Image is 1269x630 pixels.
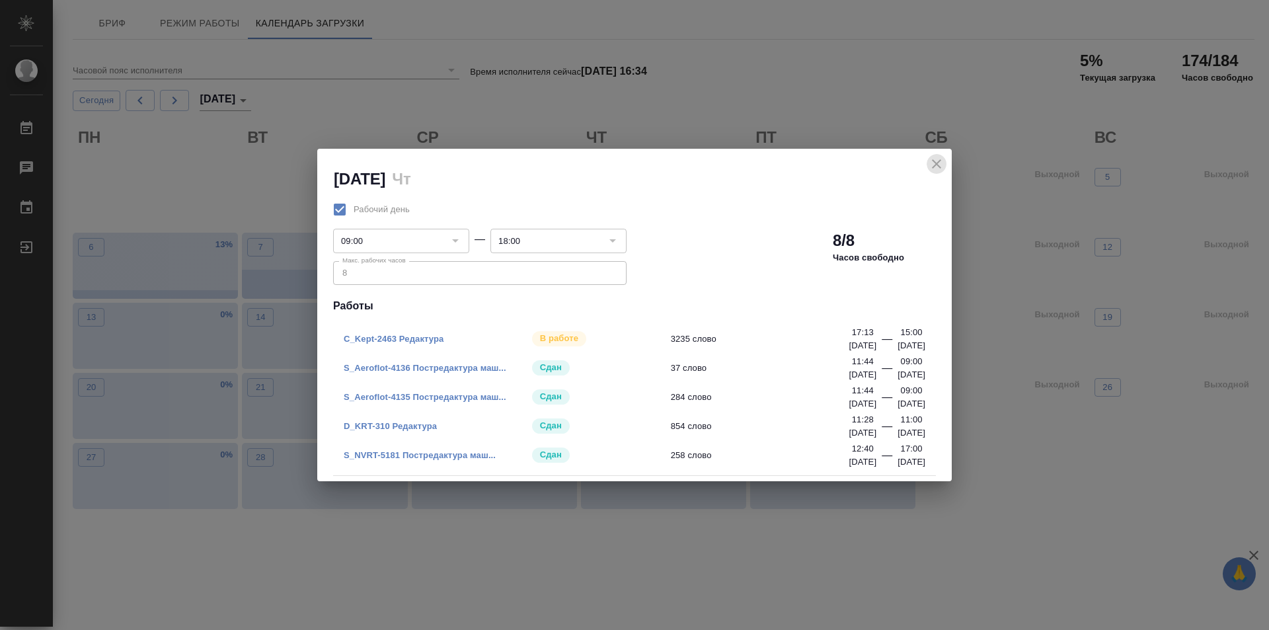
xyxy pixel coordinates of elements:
p: Сдан [540,419,562,432]
button: close [927,154,946,174]
p: [DATE] [898,426,925,440]
div: — [882,389,892,411]
span: Рабочий день [354,203,410,216]
p: 12:40 [852,442,874,455]
p: [DATE] [898,455,925,469]
p: [DATE] [898,368,925,381]
a: C_Kept-2463 Редактура [344,334,443,344]
span: 37 слово [671,362,858,375]
p: Сдан [540,390,562,403]
a: S_Aeroflot-4135 Постредактура маш... [344,392,506,402]
p: [DATE] [898,339,925,352]
p: Сдан [540,448,562,461]
p: 09:00 [901,384,923,397]
span: 854 слово [671,420,858,433]
span: 258 слово [671,449,858,462]
p: [DATE] [849,397,876,411]
p: 11:28 [852,413,874,426]
p: [DATE] [849,339,876,352]
p: 15:00 [901,326,923,339]
a: D_KRT-310 Редактура [344,421,437,431]
div: — [475,231,485,247]
p: 11:00 [901,413,923,426]
h4: Работы [333,298,936,314]
span: 3235 слово [671,333,858,346]
p: Часов свободно [833,251,904,264]
div: — [882,360,892,381]
p: 17:00 [901,442,923,455]
h2: Чт [392,170,410,188]
span: 284 слово [671,391,858,404]
p: [DATE] [849,455,876,469]
div: — [882,448,892,469]
p: В работе [540,332,578,345]
p: [DATE] [849,368,876,381]
h2: 8/8 [833,230,855,251]
a: S_NVRT-5181 Постредактура маш... [344,450,496,460]
a: S_Aeroflot-4136 Постредактура маш... [344,363,506,373]
p: Сдан [540,361,562,374]
div: — [882,418,892,440]
h2: [DATE] [334,170,385,188]
p: 11:44 [852,384,874,397]
p: [DATE] [849,426,876,440]
p: 09:00 [901,355,923,368]
p: [DATE] [898,397,925,411]
p: 11:44 [852,355,874,368]
div: — [882,331,892,352]
p: 17:13 [852,326,874,339]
